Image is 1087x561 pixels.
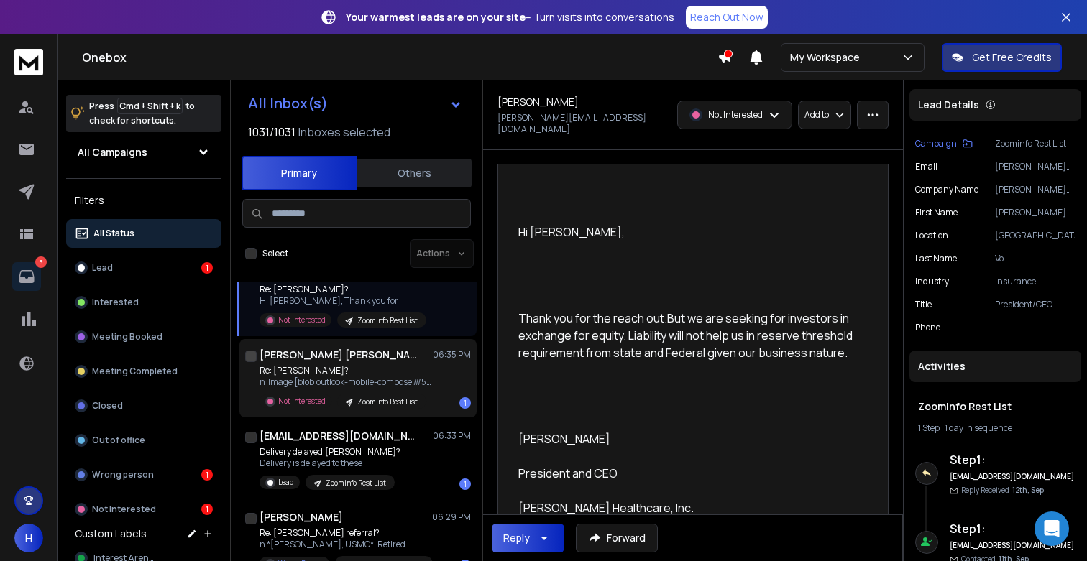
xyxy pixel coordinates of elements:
[248,96,328,111] h1: All Inbox(s)
[260,527,432,539] p: Re: [PERSON_NAME] referral?
[66,190,221,210] h3: Filters
[961,485,1044,496] p: Reply Received
[262,248,288,259] label: Select
[915,161,937,172] p: Email
[66,219,221,248] button: All Status
[278,315,326,325] p: Not Interested
[12,262,41,291] a: 3
[995,184,1075,195] p: [PERSON_NAME] Healthcare
[260,446,400,458] p: Delivery delayed:[PERSON_NAME]?
[433,349,471,361] p: 06:35 PM
[92,331,162,343] p: Meeting Booked
[1035,511,1069,546] div: Open Intercom Messenger
[492,524,564,552] button: Reply
[518,310,856,361] div: Thank you for the reach out.
[92,469,154,481] p: Wrong person
[278,396,326,407] p: Not Interested
[518,431,610,447] span: [PERSON_NAME]
[92,366,178,377] p: Meeting Completed
[915,184,978,195] p: Company Name
[14,524,43,552] button: H
[433,430,471,442] p: 06:33 PM
[995,276,1075,287] p: insurance
[995,230,1075,241] p: [GEOGRAPHIC_DATA]
[260,458,400,469] p: Delivery is delayed to these
[915,322,940,333] p: Phone
[942,43,1062,72] button: Get Free Credits
[14,49,43,75] img: logo
[915,276,949,287] p: industry
[346,10,674,24] p: – Turn visits into conversations
[950,540,1075,551] h6: [EMAIL_ADDRESS][DOMAIN_NAME]
[66,357,221,386] button: Meeting Completed
[326,478,386,488] p: Zoominfo Rest List
[503,531,530,545] div: Reply
[686,6,768,29] a: Reach Out Now
[92,297,139,308] p: Interested
[918,422,1073,434] div: |
[260,539,432,550] p: n *[PERSON_NAME], USMC*, Retired
[915,207,958,218] p: First Name
[918,422,940,434] span: 1 Step
[260,295,426,307] p: Hi [PERSON_NAME], Thank you for
[950,451,1075,468] h6: Step 1 :
[915,138,957,149] p: Campaign
[915,299,932,310] p: title
[82,49,717,66] h1: Onebox
[432,511,471,523] p: 06:29 PM
[260,510,343,524] h1: [PERSON_NAME]
[950,520,1075,537] h6: Step 1 :
[117,98,183,114] span: Cmd + Shift + k
[66,495,221,524] button: Not Interested1
[459,478,471,490] div: 1
[497,95,579,109] h1: [PERSON_NAME]
[248,124,295,141] span: 1031 / 1031
[909,351,1081,382] div: Activities
[75,527,147,541] h3: Custom Labels
[260,348,418,362] h1: [PERSON_NAME] [PERSON_NAME]
[92,262,113,274] p: Lead
[518,223,856,241] div: Hi [PERSON_NAME],
[995,299,1075,310] p: President/CEO
[35,256,47,268] p: 3
[945,422,1012,434] span: 1 day in sequence
[518,465,618,481] span: President and CEO
[1012,485,1044,495] span: 12th, Sep
[790,50,866,65] p: My Workspace
[278,477,294,488] p: Lead
[357,315,418,326] p: Zoominfo Rest List
[66,323,221,351] button: Meeting Booked
[260,284,426,295] p: Re: [PERSON_NAME]?
[995,161,1075,172] p: [PERSON_NAME][EMAIL_ADDRESS][DOMAIN_NAME]
[201,504,213,515] div: 1
[201,262,213,274] div: 1
[66,391,221,420] button: Closed
[357,157,472,189] button: Others
[804,109,829,121] p: Add to
[915,230,948,241] p: location
[497,112,669,135] p: [PERSON_NAME][EMAIL_ADDRESS][DOMAIN_NAME]
[260,376,432,388] p: n Image [blob:outlook-mobile-compose:///53240343-ff55-47d2-801e-db50f96b5c2e] [PERSON_NAME] [PERS...
[92,435,145,446] p: Out of office
[518,500,694,516] span: [PERSON_NAME] Healthcare, Inc.
[576,524,658,552] button: Forward
[201,469,213,481] div: 1
[89,99,195,128] p: Press to check for shortcuts.
[66,288,221,317] button: Interested
[995,138,1075,149] p: Zoominfo Rest List
[92,400,123,412] p: Closed
[66,254,221,282] button: Lead1
[995,207,1075,218] p: [PERSON_NAME]
[66,460,221,489] button: Wrong person1
[78,145,147,159] h1: All Campaigns
[915,253,957,264] p: Last Name
[995,253,1075,264] p: Vo
[915,138,973,149] button: Campaign
[93,228,134,239] p: All Status
[690,10,763,24] p: Reach Out Now
[237,89,474,118] button: All Inbox(s)
[66,426,221,455] button: Out of office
